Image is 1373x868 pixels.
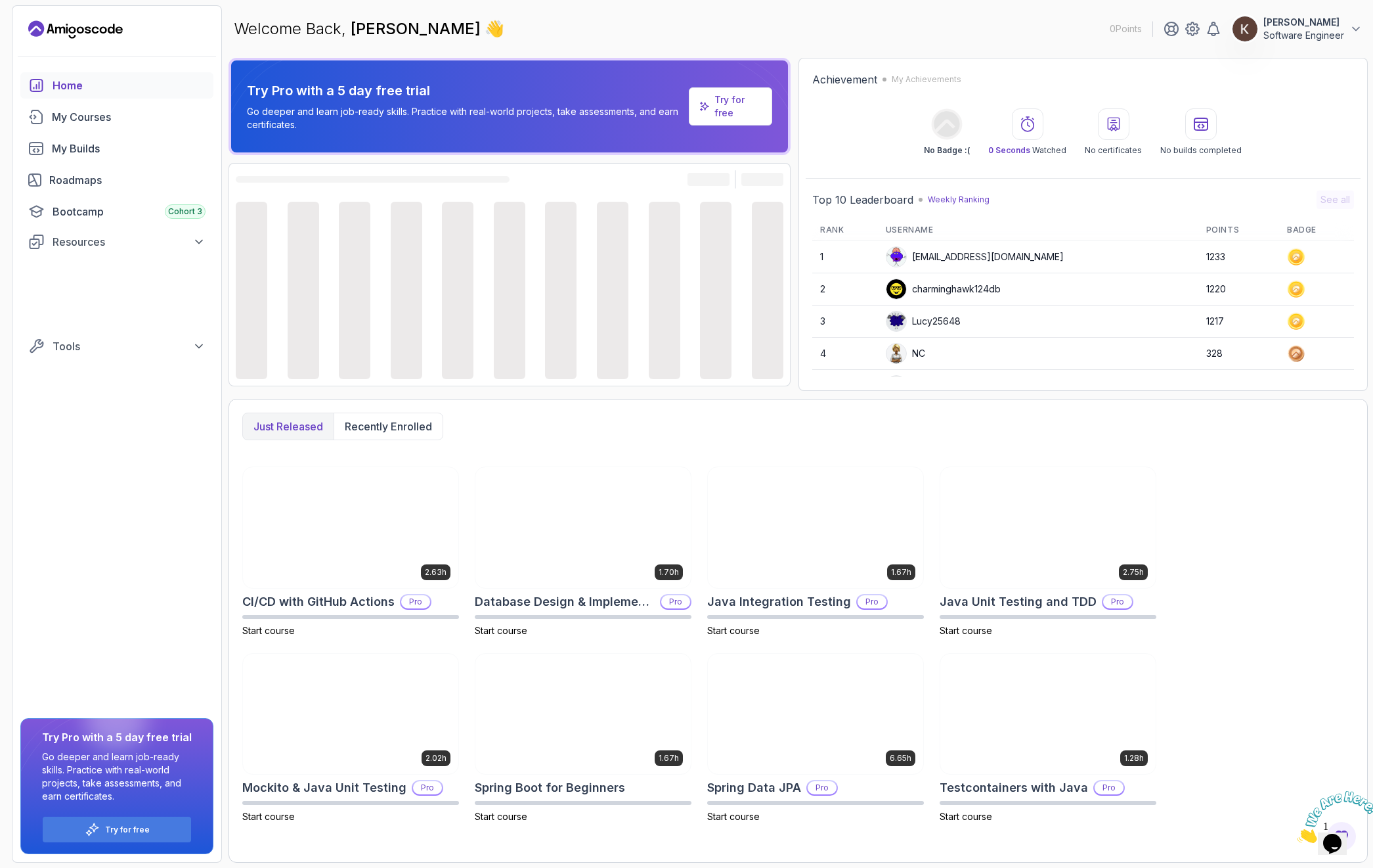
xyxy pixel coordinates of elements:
[890,753,911,764] p: 6.65h
[812,306,878,338] td: 3
[20,104,213,130] a: courses
[247,81,684,100] p: Try Pro with a 5 day free trial
[988,145,1066,156] p: Watched
[1095,781,1123,794] p: Pro
[808,781,837,794] p: Pro
[812,338,878,370] td: 4
[53,78,206,93] div: Home
[891,567,911,578] p: 1.67h
[20,198,213,225] a: bootcamp
[53,204,206,219] div: Bootcamp
[940,467,1156,637] a: Java Unit Testing and TDD card2.75hJava Unit Testing and TDDProStart course
[1198,370,1279,402] td: 260
[812,72,877,87] h2: Achievement
[242,779,406,797] h2: Mockito & Java Unit Testing
[1198,241,1279,273] td: 1233
[886,311,961,332] div: Lucy25648
[659,753,679,764] p: 1.67h
[886,246,1064,267] div: [EMAIL_ADDRESS][DOMAIN_NAME]
[812,273,878,306] td: 2
[1317,191,1354,209] button: See all
[475,654,691,775] img: Spring Boot for Beginners card
[1279,219,1354,241] th: Badge
[707,625,760,636] span: Start course
[940,779,1088,797] h2: Testcontainers with Java
[707,467,924,637] a: Java Integration Testing card1.67hJava Integration TestingProStart course
[234,18,504,39] p: Welcome Back,
[708,467,923,588] img: Java Integration Testing card
[940,467,1156,588] img: Java Unit Testing and TDD card
[892,74,961,85] p: My Achievements
[5,5,87,57] img: Chat attention grabber
[1198,306,1279,338] td: 1217
[345,419,432,434] p: Recently enrolled
[924,145,970,156] p: No Badge :(
[20,334,213,358] button: Tools
[53,338,206,354] div: Tools
[661,595,690,608] p: Pro
[243,654,458,775] img: Mockito & Java Unit Testing card
[1160,145,1242,156] p: No builds completed
[707,593,851,611] h2: Java Integration Testing
[475,653,691,824] a: Spring Boot for Beginners card1.67hSpring Boot for BeginnersStart course
[940,654,1156,775] img: Testcontainers with Java card
[1263,16,1344,29] p: [PERSON_NAME]
[42,816,192,843] button: Try for free
[1085,145,1142,156] p: No certificates
[243,467,458,588] img: CI/CD with GitHub Actions card
[1232,16,1257,41] img: user profile image
[707,653,924,824] a: Spring Data JPA card6.65hSpring Data JPAProStart course
[5,5,11,16] span: 1
[401,595,430,608] p: Pro
[242,625,295,636] span: Start course
[886,375,971,396] div: asifahmedjesi
[52,141,206,156] div: My Builds
[940,811,992,822] span: Start course
[812,370,878,402] td: 5
[1124,753,1144,764] p: 1.28h
[886,344,906,363] img: user profile image
[52,109,206,125] div: My Courses
[483,16,508,42] span: 👋
[425,567,447,578] p: 2.63h
[886,343,925,364] div: NC
[28,19,123,40] a: Landing page
[20,72,213,99] a: home
[858,595,886,608] p: Pro
[812,192,913,208] h2: Top 10 Leaderboard
[886,279,906,299] img: user profile image
[242,811,295,822] span: Start course
[812,241,878,273] td: 1
[425,753,447,764] p: 2.02h
[812,219,878,241] th: Rank
[886,279,1001,300] div: charminghawk124db
[1198,273,1279,306] td: 1220
[886,247,906,267] img: default monster avatar
[475,811,527,822] span: Start course
[940,593,1097,611] h2: Java Unit Testing and TDD
[475,779,625,797] h2: Spring Boot for Beginners
[988,145,1030,155] span: 0 Seconds
[20,230,213,254] button: Resources
[53,234,206,250] div: Resources
[878,219,1198,241] th: Username
[475,467,691,588] img: Database Design & Implementation card
[1198,219,1279,241] th: Points
[1263,29,1344,42] p: Software Engineer
[475,593,655,611] h2: Database Design & Implementation
[714,93,761,120] a: Try for free
[247,105,684,131] p: Go deeper and learn job-ready skills. Practice with real-world projects, take assessments, and ea...
[1232,16,1362,42] button: user profile image[PERSON_NAME]Software Engineer
[242,467,459,637] a: CI/CD with GitHub Actions card2.63hCI/CD with GitHub ActionsProStart course
[940,653,1156,824] a: Testcontainers with Java card1.28hTestcontainers with JavaProStart course
[928,194,990,205] p: Weekly Ranking
[708,654,923,775] img: Spring Data JPA card
[475,625,527,636] span: Start course
[475,467,691,637] a: Database Design & Implementation card1.70hDatabase Design & ImplementationProStart course
[940,625,992,636] span: Start course
[20,135,213,162] a: builds
[707,779,801,797] h2: Spring Data JPA
[351,19,485,38] span: [PERSON_NAME]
